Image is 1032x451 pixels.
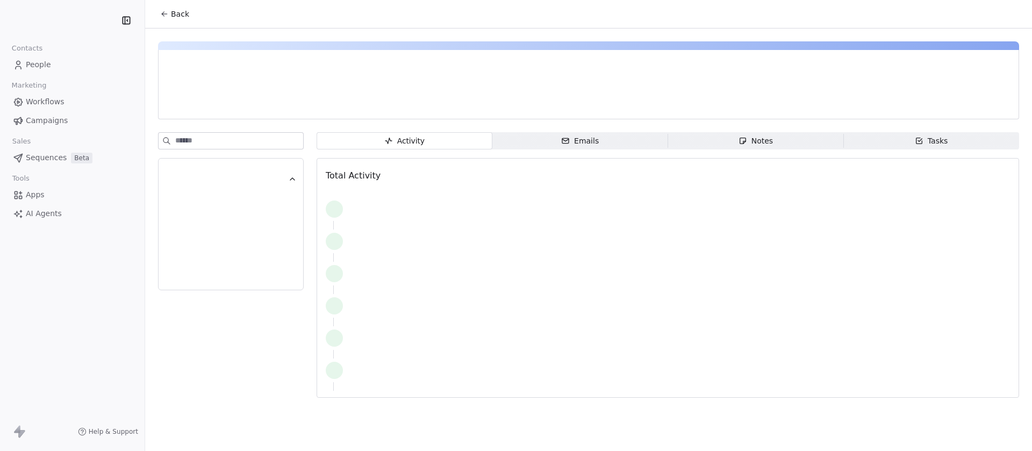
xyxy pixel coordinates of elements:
[26,208,62,219] span: AI Agents
[71,153,92,163] span: Beta
[26,59,51,70] span: People
[78,427,138,436] a: Help & Support
[26,152,67,163] span: Sequences
[26,189,45,201] span: Apps
[9,186,136,204] a: Apps
[89,427,138,436] span: Help & Support
[8,133,35,149] span: Sales
[8,170,34,187] span: Tools
[9,205,136,223] a: AI Agents
[154,4,196,24] button: Back
[326,170,381,181] span: Total Activity
[26,115,68,126] span: Campaigns
[26,96,64,108] span: Workflows
[7,40,47,56] span: Contacts
[9,149,136,167] a: SequencesBeta
[739,135,773,147] div: Notes
[9,93,136,111] a: Workflows
[9,112,136,130] a: Campaigns
[915,135,948,147] div: Tasks
[171,9,189,19] span: Back
[561,135,599,147] div: Emails
[7,77,51,94] span: Marketing
[9,56,136,74] a: People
